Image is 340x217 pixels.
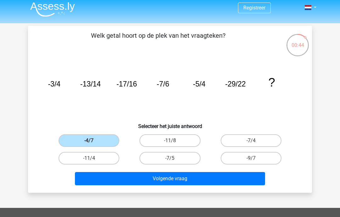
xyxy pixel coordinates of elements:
button: Volgende vraag [75,172,265,185]
label: -7/5 [139,152,200,164]
label: -7/4 [221,134,281,147]
tspan: -3/4 [48,80,60,88]
tspan: -17/16 [116,80,137,88]
tspan: -29/22 [225,80,246,88]
p: Welk getal hoort op de plek van het vraagteken? [38,31,278,50]
label: -11/4 [59,152,119,164]
a: Registreer [243,5,265,11]
label: -9/7 [221,152,281,164]
h6: Selecteer het juiste antwoord [38,118,302,129]
div: 00:44 [286,33,309,49]
tspan: -13/14 [80,80,101,88]
tspan: ? [268,75,275,89]
label: -4/7 [59,134,119,147]
tspan: -5/4 [193,80,206,88]
img: Assessly [30,2,75,17]
tspan: -7/6 [157,80,169,88]
label: -11/8 [139,134,200,147]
